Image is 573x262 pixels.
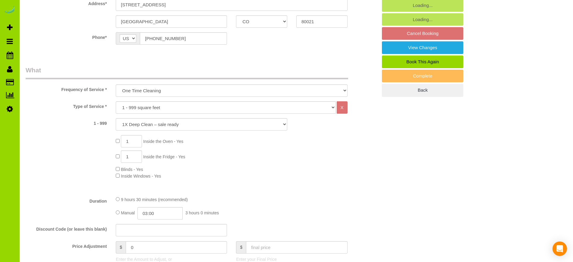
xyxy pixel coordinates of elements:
span: 3 hours 0 minutes [185,210,219,215]
span: Manual [121,210,135,215]
span: 9 hours 30 minutes (recommended) [121,197,188,202]
input: Phone* [140,32,227,45]
a: View Changes [382,41,463,54]
span: Blinds - Yes [121,167,143,172]
span: Inside Windows - Yes [121,174,161,178]
label: 1 - 999 [21,118,111,126]
label: Phone* [21,32,111,40]
div: Open Intercom Messenger [553,241,567,256]
input: City* [116,15,227,28]
label: Type of Service * [21,101,111,109]
legend: What [26,66,348,79]
span: $ [236,241,246,254]
label: Discount Code (or leave this blank) [21,224,111,232]
span: Inside the Oven - Yes [143,139,183,144]
input: Zip Code* [296,15,348,28]
span: $ [116,241,126,254]
a: Back [382,84,463,96]
label: Duration [21,196,111,204]
label: Price Adjustment [21,241,111,249]
input: final price [246,241,347,254]
span: Inside the Fridge - Yes [143,154,185,159]
img: Automaid Logo [4,6,16,14]
a: Book This Again [382,55,463,68]
label: Frequency of Service * [21,84,111,93]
